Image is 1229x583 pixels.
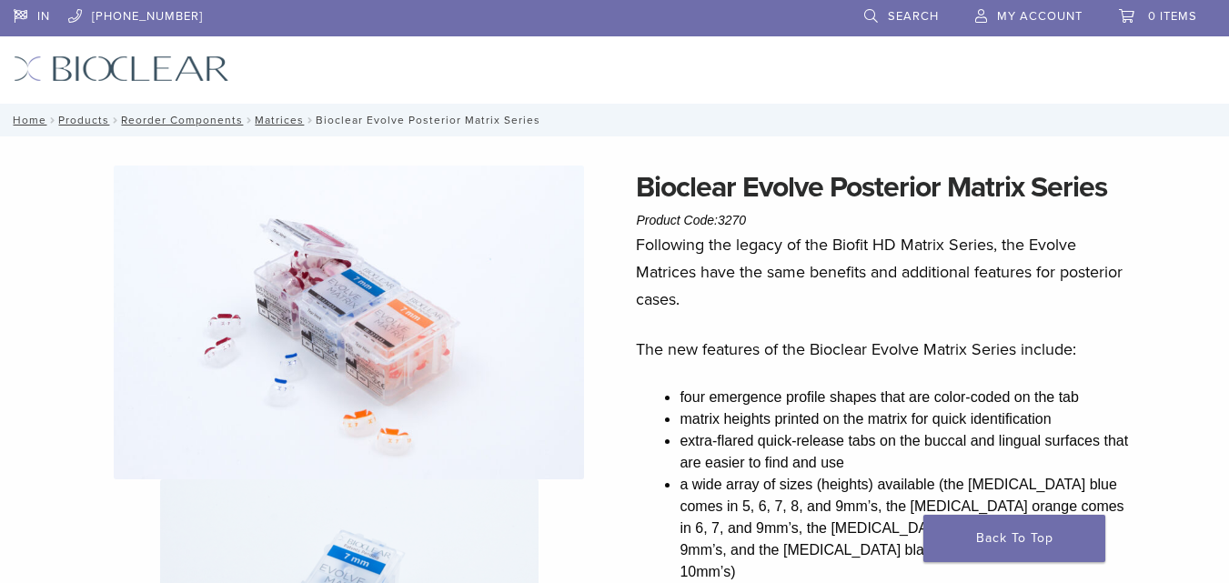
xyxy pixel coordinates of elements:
p: Following the legacy of the Biofit HD Matrix Series, the Evolve Matrices have the same benefits a... [636,231,1136,313]
li: four emergence profile shapes that are color-coded on the tab [680,387,1136,408]
span: My Account [997,9,1083,24]
h1: Bioclear Evolve Posterior Matrix Series [636,166,1136,209]
span: / [243,116,255,125]
a: Back To Top [923,515,1105,562]
span: / [109,116,121,125]
li: matrix heights printed on the matrix for quick identification [680,408,1136,430]
span: Product Code: [636,213,746,227]
li: a wide array of sizes (heights) available (the [MEDICAL_DATA] blue comes in 5, 6, 7, 8, and 9mm’s... [680,474,1136,583]
img: Evolve-refills-2 [114,166,584,479]
li: extra-flared quick-release tabs on the buccal and lingual surfaces that are easier to find and use [680,430,1136,474]
a: Products [58,114,109,126]
span: 3270 [718,213,746,227]
span: / [304,116,316,125]
span: / [46,116,58,125]
span: Search [888,9,939,24]
span: 0 items [1148,9,1197,24]
a: Home [7,114,46,126]
a: Reorder Components [121,114,243,126]
a: Matrices [255,114,304,126]
img: Bioclear [14,55,229,82]
p: The new features of the Bioclear Evolve Matrix Series include: [636,336,1136,363]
